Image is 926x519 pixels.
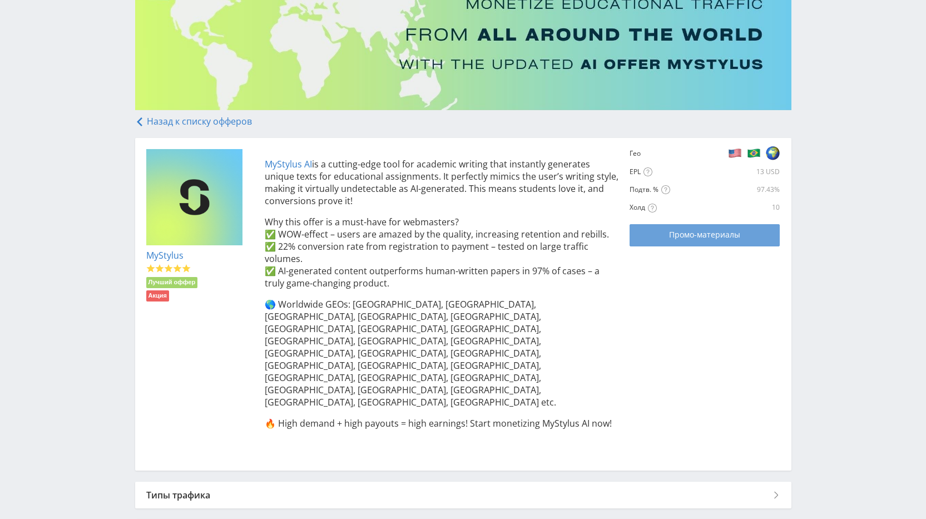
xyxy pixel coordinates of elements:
[669,230,740,239] span: Промо-материалы
[265,216,619,289] p: Why this offer is a must-have for webmasters? ✅ WOW-effect – users are amazed by the quality, inc...
[135,115,252,127] a: Назад к списку офферов
[630,224,780,246] a: Промо-материалы
[630,185,729,195] div: Подтв. %
[630,167,665,177] div: EPL
[135,482,791,508] div: Типы трафика
[747,146,761,160] img: f6d4d8a03f8825964ffc357a2a065abb.png
[146,249,184,261] a: MyStylus
[766,146,780,160] img: 8ccb95d6cbc0ca5a259a7000f084d08e.png
[146,149,243,246] img: e836bfbd110e4da5150580c9a99ecb16.png
[146,277,198,288] li: Лучший оффер
[630,203,729,212] div: Холд
[265,158,619,207] p: is a cutting-edge tool for academic writing that instantly generates unique texts for educational...
[265,298,619,408] p: 🌎 Worldwide GEOs: [GEOGRAPHIC_DATA], [GEOGRAPHIC_DATA], [GEOGRAPHIC_DATA], [GEOGRAPHIC_DATA], [GE...
[630,149,665,158] div: Гео
[265,158,312,170] a: MyStylus AI
[731,185,780,194] div: 97.43%
[667,167,780,176] div: 13 USD
[728,146,742,160] img: b2e5cb7c326a8f2fba0c03a72091f869.png
[731,203,780,212] div: 10
[265,417,619,429] p: 🔥 High demand + high payouts = high earnings! Start monetizing MyStylus AI now!
[146,290,169,301] li: Акция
